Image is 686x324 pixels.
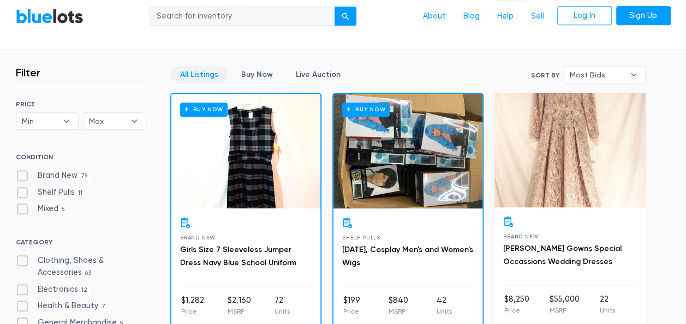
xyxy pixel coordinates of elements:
[16,187,86,199] label: Shelf Pulls
[89,113,125,129] span: Max
[171,94,320,208] a: Buy Now
[389,307,408,316] p: MSRP
[55,113,78,129] b: ▾
[488,6,522,27] a: Help
[16,284,91,296] label: Electronics
[504,305,529,315] p: Price
[437,295,452,316] li: 42
[275,295,290,316] li: 72
[16,255,146,278] label: Clothing, Shoes & Accessories
[522,6,553,27] a: Sell
[180,245,296,267] a: Girls Size 7 Sleeveless Jumper Dress Navy Blue School Uniform
[16,8,83,24] a: BlueLots
[275,307,290,316] p: Units
[616,6,671,26] a: Sign Up
[58,206,69,214] span: 5
[77,172,91,181] span: 79
[180,103,228,116] h6: Buy Now
[503,244,622,266] a: [PERSON_NAME] Gowns Special Occassions Wedding Dresses
[180,235,216,241] span: Brand New
[342,235,380,241] span: Shelf Pulls
[557,6,612,26] a: Log In
[228,295,251,316] li: $2,160
[389,295,408,316] li: $840
[600,293,615,315] li: 22
[150,7,335,26] input: Search for inventory
[550,293,580,315] li: $55,000
[181,307,204,316] p: Price
[16,238,146,250] h6: CATEGORY
[333,94,482,208] a: Buy Now
[232,66,282,83] a: Buy Now
[504,293,529,315] li: $8,250
[16,300,109,312] label: Health & Beauty
[287,66,350,83] a: Live Auction
[414,6,455,27] a: About
[343,295,360,316] li: $199
[22,113,58,129] span: Min
[550,305,580,315] p: MSRP
[98,302,109,311] span: 7
[16,66,40,79] h3: Filter
[16,100,146,108] h6: PRICE
[503,233,539,239] span: Brand New
[171,66,228,83] a: All Listings
[600,305,615,315] p: Units
[16,203,69,215] label: Mixed
[16,170,91,182] label: Brand New
[622,67,645,83] b: ▾
[531,70,559,80] label: Sort By
[437,307,452,316] p: Units
[342,103,390,116] h6: Buy Now
[181,295,204,316] li: $1,282
[78,286,91,295] span: 12
[455,6,488,27] a: Blog
[16,153,146,165] h6: CONDITION
[75,189,86,197] span: 11
[570,67,624,83] span: Most Bids
[342,245,473,267] a: [DATE], Cosplay Men's and Women's Wigs
[123,113,146,129] b: ▾
[82,269,95,278] span: 63
[343,307,360,316] p: Price
[228,307,251,316] p: MSRP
